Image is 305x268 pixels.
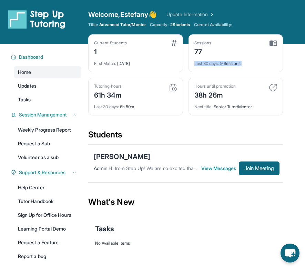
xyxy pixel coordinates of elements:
div: Senior Tutor/Mentor [194,100,277,110]
div: [DATE] [94,57,177,66]
img: card [169,83,177,92]
div: 6h 50m [94,100,177,110]
span: Support & Resources [19,169,65,176]
span: Last 30 days : [194,61,219,66]
img: logo [8,10,65,29]
img: Chevron Right [208,11,215,18]
span: Next title : [194,104,213,109]
span: Admin : [94,165,109,171]
div: 61h 34m [94,89,122,100]
a: Request a Sub [14,137,81,150]
a: Volunteer as a sub [14,151,81,164]
a: Update Information [166,11,215,18]
span: Home [18,69,31,76]
div: No Available Items [95,241,276,246]
span: Last 30 days : [94,104,119,109]
span: Dashboard [19,54,43,60]
a: Report a bug [14,250,81,263]
div: 77 [194,46,212,57]
button: Dashboard [16,54,77,60]
span: Title: [88,22,98,27]
a: Learning Portal Demo [14,223,81,235]
a: Weekly Progress Report [14,124,81,136]
a: Home [14,66,81,78]
span: View Messages [201,165,239,172]
div: 1 [94,46,127,57]
div: 38h 26m [194,89,236,100]
a: Help Center [14,181,81,194]
div: Tutoring hours [94,83,122,89]
div: Sessions [194,40,212,46]
a: Updates [14,80,81,92]
span: Current Availability: [194,22,232,27]
div: What's New [88,187,283,217]
button: chat-button [281,244,299,263]
span: Join Meeting [244,166,274,170]
span: Tasks [95,224,114,234]
button: Support & Resources [16,169,77,176]
span: Capacity: [150,22,169,27]
span: Session Management [19,111,67,118]
button: Join Meeting [239,161,279,175]
img: card [171,40,177,46]
img: card [270,40,277,46]
a: Tutor Handbook [14,195,81,208]
a: Sign Up for Office Hours [14,209,81,221]
button: Session Management [16,111,77,118]
span: First Match : [94,61,116,66]
span: Tasks [18,96,31,103]
span: Advanced Tutor/Mentor [99,22,145,27]
span: Updates [18,82,37,89]
div: Students [88,129,283,144]
span: 2 Students [170,22,190,27]
img: card [269,83,277,92]
div: Hours until promotion [194,83,236,89]
div: Current Students [94,40,127,46]
a: Request a Feature [14,236,81,249]
a: Tasks [14,93,81,106]
span: Welcome, Estefany 👋 [88,10,157,19]
div: 9 Sessions [194,57,277,66]
div: [PERSON_NAME] [94,152,150,161]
